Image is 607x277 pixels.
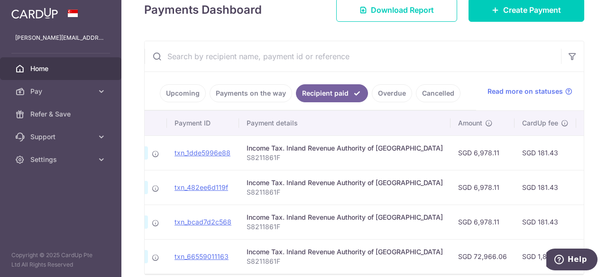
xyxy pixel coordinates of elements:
[515,135,576,170] td: SGD 181.43
[247,257,443,266] p: S8211861F
[247,143,443,153] div: Income Tax. Inland Revenue Authority of [GEOGRAPHIC_DATA]
[167,111,239,135] th: Payment ID
[210,84,292,102] a: Payments on the way
[487,87,563,96] span: Read more on statuses
[30,87,93,96] span: Pay
[11,8,58,19] img: CardUp
[145,41,561,71] input: Search by recipient name, payment id or reference
[144,1,262,18] h4: Payments Dashboard
[30,109,93,119] span: Refer & Save
[247,213,443,222] div: Income Tax. Inland Revenue Authority of [GEOGRAPHIC_DATA]
[247,153,443,162] p: S8211861F
[239,111,451,135] th: Payment details
[503,4,561,16] span: Create Payment
[372,84,412,102] a: Overdue
[451,239,515,274] td: SGD 72,966.06
[247,188,443,197] p: S8211861F
[515,239,576,274] td: SGD 1,897.12
[451,170,515,205] td: SGD 6,978.11
[522,118,558,128] span: CardUp fee
[515,205,576,239] td: SGD 181.43
[175,252,229,260] a: txn_66559011163
[296,84,368,102] a: Recipient paid
[416,84,460,102] a: Cancelled
[451,205,515,239] td: SGD 6,978.11
[247,247,443,257] div: Income Tax. Inland Revenue Authority of [GEOGRAPHIC_DATA]
[175,149,230,157] a: txn_1dde5996e88
[487,87,572,96] a: Read more on statuses
[175,183,228,191] a: txn_482ee6d119f
[30,132,93,142] span: Support
[247,222,443,232] p: S8211861F
[546,249,598,272] iframe: Opens a widget where you can find more information
[247,178,443,188] div: Income Tax. Inland Revenue Authority of [GEOGRAPHIC_DATA]
[160,84,206,102] a: Upcoming
[175,218,231,226] a: txn_bcad7d2c568
[458,118,482,128] span: Amount
[515,170,576,205] td: SGD 181.43
[371,4,434,16] span: Download Report
[451,135,515,170] td: SGD 6,978.11
[30,155,93,164] span: Settings
[15,33,106,43] p: [PERSON_NAME][EMAIL_ADDRESS][DOMAIN_NAME]
[30,64,93,73] span: Home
